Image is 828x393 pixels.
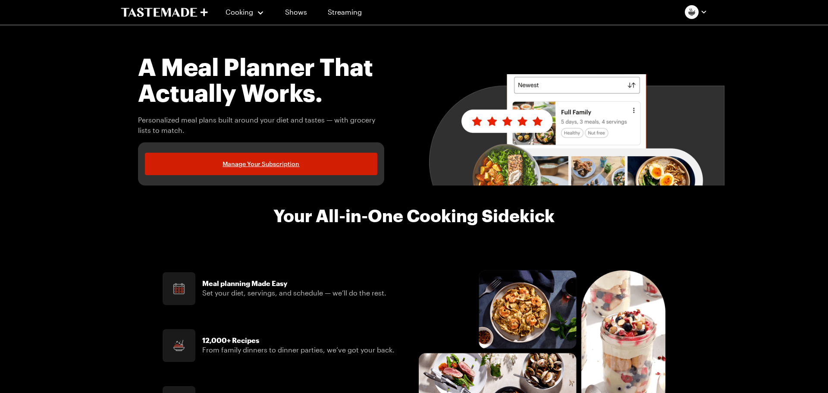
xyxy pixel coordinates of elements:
p: 12,000+ Recipes [202,336,395,345]
p: Your All-in-One Cooking Sidekick [273,206,555,225]
h1: A Meal Planner That Actually Works. [138,53,384,105]
span: From family dinners to dinner parties, we’ve got your back. [202,346,395,354]
button: Cooking [225,2,264,22]
span: Set your diet, servings, and schedule — we’ll do the rest. [202,289,386,297]
img: Profile picture [685,5,699,19]
span: Cooking [226,8,253,16]
span: Personalized meal plans built around your diet and tastes — with grocery lists to match. [138,115,384,135]
a: Manage Your Subscription [145,153,377,175]
a: To Tastemade Home Page [121,7,208,17]
p: Meal planning Made Easy [202,279,386,288]
button: Profile picture [685,5,707,19]
span: Manage Your Subscription [223,160,299,168]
